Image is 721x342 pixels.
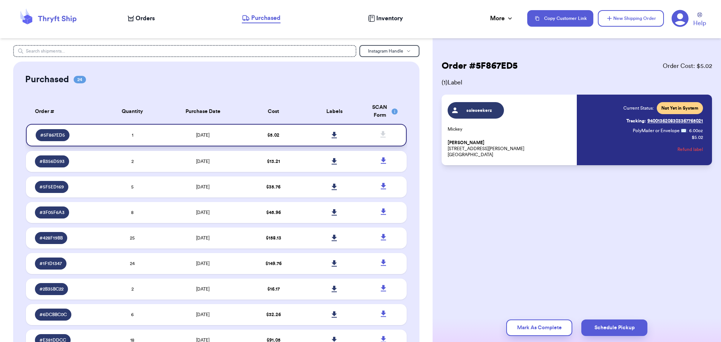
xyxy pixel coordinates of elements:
[39,184,64,190] span: # 5F5ED169
[243,99,304,124] th: Cost
[370,104,398,119] div: SCAN Form
[686,128,688,134] span: :
[527,10,593,27] button: Copy Customer Link
[693,19,706,28] span: Help
[39,158,65,164] span: # B356D593
[304,99,365,124] th: Labels
[40,132,65,138] span: # 5F867ED5
[130,236,135,240] span: 25
[265,261,282,266] span: $ 149.76
[242,14,281,23] a: Purchased
[266,312,281,317] span: $ 32.26
[359,45,419,57] button: Instagram Handle
[626,118,646,124] span: Tracking:
[26,99,102,124] th: Order #
[196,159,210,164] span: [DATE]
[626,115,703,127] a: Tracking:9400136208303367765021
[623,105,654,111] span: Current Status:
[267,133,279,137] span: $ 5.02
[196,312,210,317] span: [DATE]
[131,287,134,291] span: 2
[196,261,210,266] span: [DATE]
[598,10,664,27] button: New Shipping Order
[251,14,281,23] span: Purchased
[581,319,647,336] button: Schedule Pickup
[131,312,134,317] span: 6
[39,286,63,292] span: # 2B35BC22
[266,185,281,189] span: $ 35.76
[448,126,572,132] p: Mickey
[442,60,517,72] h2: Order # 5F867ED5
[130,261,135,266] span: 24
[196,287,210,291] span: [DATE]
[163,99,243,124] th: Purchase Date
[376,14,403,23] span: Inventory
[506,319,572,336] button: Mark As Complete
[196,185,210,189] span: [DATE]
[490,14,514,23] div: More
[39,261,62,267] span: # 1F1D1347
[131,210,134,215] span: 8
[448,140,484,146] span: [PERSON_NAME]
[661,105,698,111] span: Not Yet in System
[442,78,712,87] span: ( 1 ) Label
[689,128,703,134] span: 6.00 oz
[39,209,65,215] span: # 3F05F6A3
[266,210,281,215] span: $ 45.96
[132,133,133,137] span: 1
[462,107,497,113] span: soleseekerz
[102,99,163,124] th: Quantity
[39,312,67,318] span: # 6DCBBC0C
[196,133,210,137] span: [DATE]
[448,140,572,158] p: [STREET_ADDRESS][PERSON_NAME] [GEOGRAPHIC_DATA]
[693,12,706,28] a: Help
[25,74,69,86] h2: Purchased
[128,14,155,23] a: Orders
[677,141,703,158] button: Refund label
[131,159,134,164] span: 2
[368,49,403,53] span: Instagram Handle
[39,235,63,241] span: # 428F19BB
[633,128,686,133] span: PolyMailer or Envelope ✉️
[267,159,280,164] span: $ 13.21
[267,287,280,291] span: $ 16.17
[196,236,210,240] span: [DATE]
[131,185,134,189] span: 5
[663,62,712,71] span: Order Cost: $ 5.02
[136,14,155,23] span: Orders
[368,14,403,23] a: Inventory
[692,134,703,140] p: $ 5.02
[196,210,210,215] span: [DATE]
[74,76,86,83] span: 24
[266,236,281,240] span: $ 158.13
[13,45,357,57] input: Search shipments...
